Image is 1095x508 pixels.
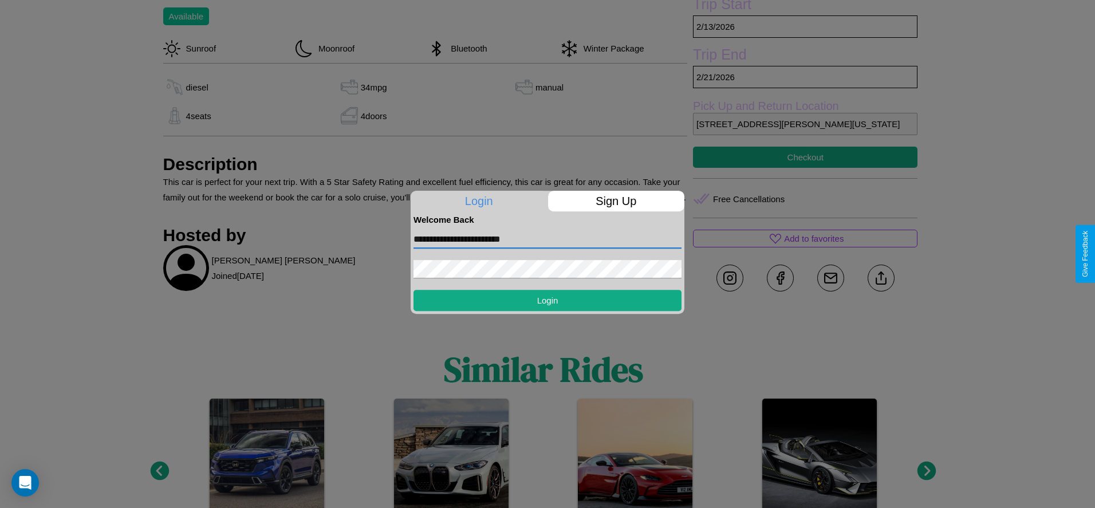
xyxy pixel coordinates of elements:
p: Sign Up [548,191,685,211]
p: Login [411,191,547,211]
h4: Welcome Back [413,215,682,225]
button: Login [413,290,682,311]
div: Open Intercom Messenger [11,469,39,497]
div: Give Feedback [1081,231,1089,277]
